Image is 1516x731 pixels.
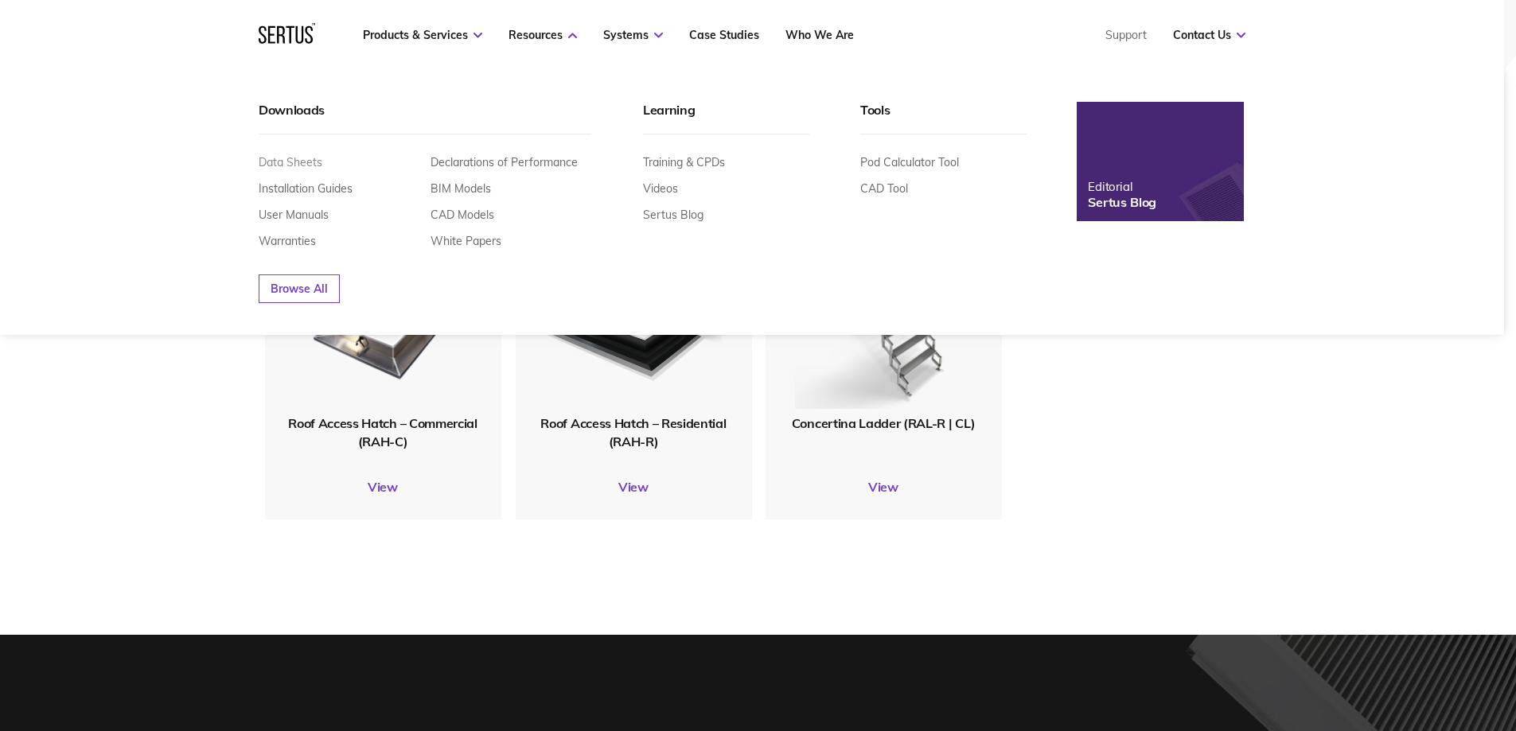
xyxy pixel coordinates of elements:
[288,415,477,449] span: Roof Access Hatch – Commercial (RAH-C)
[540,415,726,449] span: Roof Access Hatch – Residential (RAH-R)
[431,234,501,248] a: White Papers
[1088,179,1156,194] div: Editorial
[1088,194,1156,210] div: Sertus Blog
[259,102,591,134] div: Downloads
[516,479,752,495] a: View
[1230,546,1516,731] iframe: Chat Widget
[1173,28,1245,42] a: Contact Us
[643,102,809,134] div: Learning
[259,234,316,248] a: Warranties
[643,208,703,222] a: Sertus Blog
[792,415,975,431] span: Concertina Ladder (RAL-R | CL)
[363,28,482,42] a: Products & Services
[431,208,494,222] a: CAD Models
[785,28,854,42] a: Who We Are
[265,479,501,495] a: View
[860,102,1027,134] div: Tools
[689,28,759,42] a: Case Studies
[643,181,678,196] a: Videos
[860,155,959,169] a: Pod Calculator Tool
[643,155,725,169] a: Training & CPDs
[603,28,663,42] a: Systems
[431,181,491,196] a: BIM Models
[509,28,577,42] a: Resources
[1077,102,1244,221] a: EditorialSertus Blog
[259,274,340,303] a: Browse All
[259,208,329,222] a: User Manuals
[1105,28,1147,42] a: Support
[766,479,1002,495] a: View
[860,181,908,196] a: CAD Tool
[259,181,353,196] a: Installation Guides
[431,155,578,169] a: Declarations of Performance
[259,155,322,169] a: Data Sheets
